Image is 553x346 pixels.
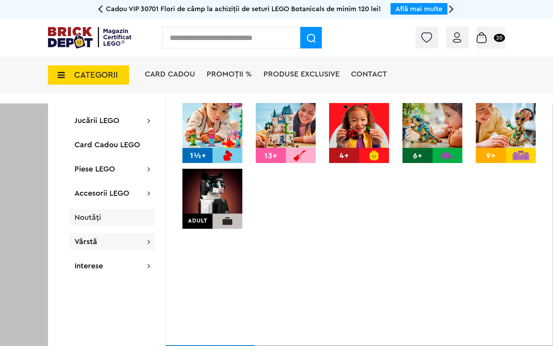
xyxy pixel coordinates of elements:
[75,117,119,125] a: Jucării LEGO
[494,34,505,42] small: 20
[145,70,195,78] a: Card Cadou
[106,5,381,12] span: Cadou VIP 30701 Flori de câmp la achiziții de seturi LEGO Botanicals de minim 120 lei!
[263,70,339,78] a: Produse exclusive
[74,71,118,79] span: CATEGORII
[351,70,387,78] a: Contact
[396,5,442,12] a: Află mai multe
[207,70,252,78] a: PROMOȚII %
